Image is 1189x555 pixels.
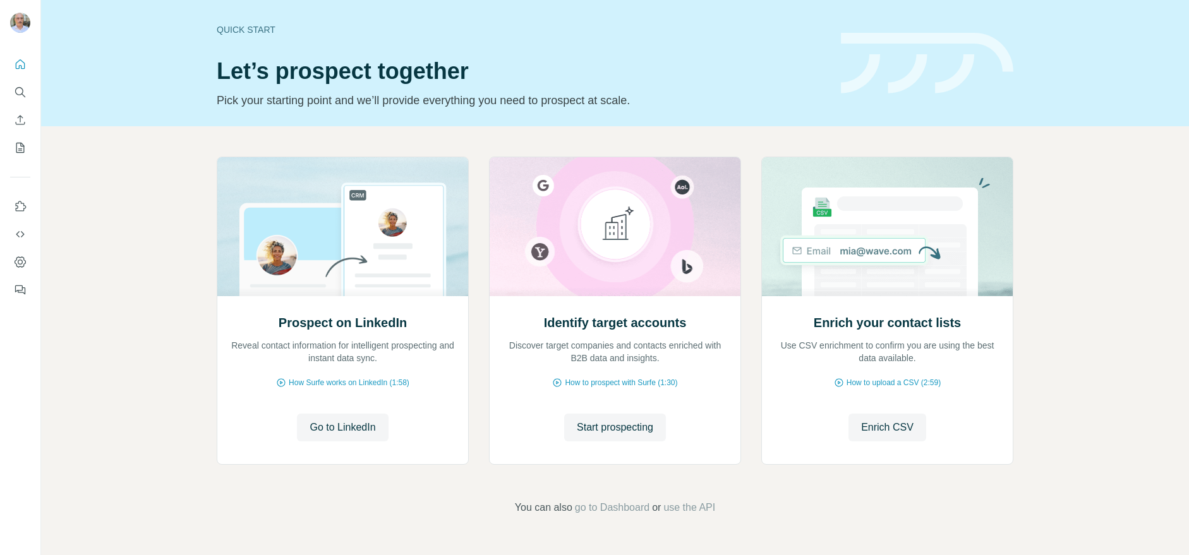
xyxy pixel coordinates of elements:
h2: Enrich your contact lists [814,314,961,331]
button: Start prospecting [564,414,666,441]
button: Use Surfe API [10,223,30,246]
p: Pick your starting point and we’ll provide everything you need to prospect at scale. [217,92,826,109]
button: My lists [10,136,30,159]
div: Quick start [217,23,826,36]
button: go to Dashboard [575,500,649,515]
button: Feedback [10,278,30,301]
img: Prospect on LinkedIn [217,157,469,296]
span: or [652,500,661,515]
img: Enrich your contact lists [761,157,1013,296]
button: use the API [663,500,715,515]
img: banner [841,33,1013,94]
img: Avatar [10,13,30,33]
span: Go to LinkedIn [310,420,375,435]
button: Go to LinkedIn [297,414,388,441]
span: Start prospecting [577,420,653,435]
p: Reveal contact information for intelligent prospecting and instant data sync. [230,339,456,364]
button: Dashboard [10,251,30,273]
p: Use CSV enrichment to confirm you are using the best data available. [775,339,1000,364]
h1: Let’s prospect together [217,59,826,84]
img: Identify target accounts [489,157,741,296]
span: How Surfe works on LinkedIn (1:58) [289,377,409,388]
h2: Prospect on LinkedIn [279,314,407,331]
button: Quick start [10,53,30,76]
button: Use Surfe on LinkedIn [10,195,30,218]
span: How to upload a CSV (2:59) [847,377,941,388]
button: Enrich CSV [10,109,30,131]
button: Enrich CSV [848,414,926,441]
h2: Identify target accounts [544,314,687,331]
span: You can also [515,500,572,515]
button: Search [10,81,30,104]
span: Enrich CSV [861,420,914,435]
span: How to prospect with Surfe (1:30) [565,377,677,388]
p: Discover target companies and contacts enriched with B2B data and insights. [502,339,728,364]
